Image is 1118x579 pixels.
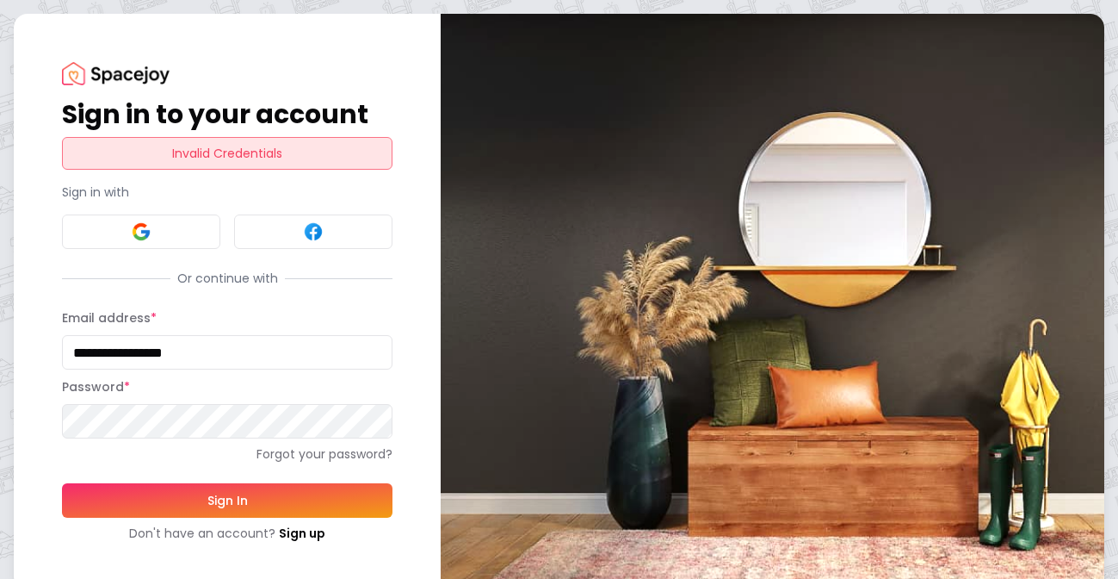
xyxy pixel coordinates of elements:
button: Sign In [62,483,392,518]
a: Sign up [279,525,325,542]
h1: Sign in to your account [62,99,392,130]
img: Spacejoy Logo [62,62,170,85]
div: Invalid Credentials [62,137,392,170]
img: Google signin [131,221,151,242]
label: Email address [62,309,157,327]
a: Forgot your password? [62,445,392,463]
p: Sign in with [62,184,392,201]
div: Don't have an account? [62,525,392,542]
label: Password [62,378,130,395]
span: Or continue with [170,270,285,287]
img: Facebook signin [303,221,324,242]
